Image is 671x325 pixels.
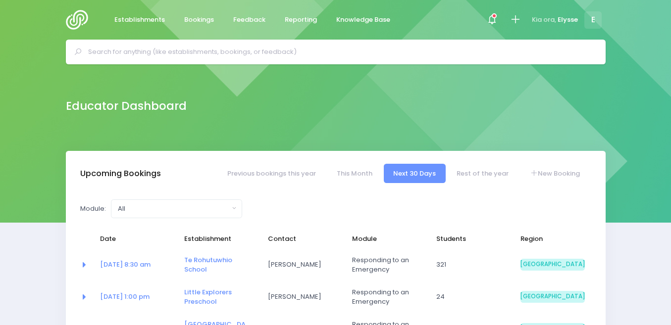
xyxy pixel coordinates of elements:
[80,169,161,179] h3: Upcoming Bookings
[80,204,106,214] label: Module:
[100,292,150,301] a: [DATE] 1:00 pm
[268,234,332,244] span: Contact
[436,234,501,244] span: Students
[327,164,382,183] a: This Month
[285,15,317,25] span: Reporting
[352,287,416,307] span: Responding to an Emergency
[520,164,589,183] a: New Booking
[106,10,173,30] a: Establishments
[233,15,265,25] span: Feedback
[520,234,585,244] span: Region
[225,10,274,30] a: Feedback
[118,204,229,214] div: All
[100,234,164,244] span: Date
[520,259,585,271] span: [GEOGRAPHIC_DATA]
[94,249,178,281] td: <a href="https://app.stjis.org.nz/bookings/524026" class="font-weight-bold">09 Sep at 8:30 am</a>
[436,260,501,270] span: 321
[352,255,416,275] span: Responding to an Emergency
[178,249,262,281] td: <a href="https://app.stjis.org.nz/establishments/209125" class="font-weight-bold">Te Rohutuwhio S...
[100,260,151,269] a: [DATE] 8:30 am
[352,234,416,244] span: Module
[184,15,214,25] span: Bookings
[111,199,242,218] button: All
[114,15,165,25] span: Establishments
[584,11,602,29] span: E
[346,281,430,313] td: Responding to an Emergency
[346,249,430,281] td: Responding to an Emergency
[94,281,178,313] td: <a href="https://app.stjis.org.nz/bookings/524124" class="font-weight-bold">09 Sep at 1:00 pm</a>
[532,15,556,25] span: Kia ora,
[178,281,262,313] td: <a href="https://app.stjis.org.nz/establishments/200104" class="font-weight-bold">Little Explorer...
[66,10,94,30] img: Logo
[176,10,222,30] a: Bookings
[217,164,325,183] a: Previous bookings this year
[430,281,514,313] td: 24
[336,15,390,25] span: Knowledge Base
[268,292,332,302] span: [PERSON_NAME]
[184,287,232,307] a: Little Explorers Preschool
[384,164,446,183] a: Next 30 Days
[558,15,578,25] span: Elysse
[436,292,501,302] span: 24
[261,249,346,281] td: Cindy Neilsen
[268,260,332,270] span: [PERSON_NAME]
[514,249,591,281] td: South Island
[184,255,232,275] a: Te Rohutuwhio School
[277,10,325,30] a: Reporting
[261,281,346,313] td: Tracy Inglis
[66,99,187,113] h2: Educator Dashboard
[514,281,591,313] td: South Island
[328,10,399,30] a: Knowledge Base
[447,164,518,183] a: Rest of the year
[184,234,249,244] span: Establishment
[520,291,585,303] span: [GEOGRAPHIC_DATA]
[430,249,514,281] td: 321
[88,45,592,59] input: Search for anything (like establishments, bookings, or feedback)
